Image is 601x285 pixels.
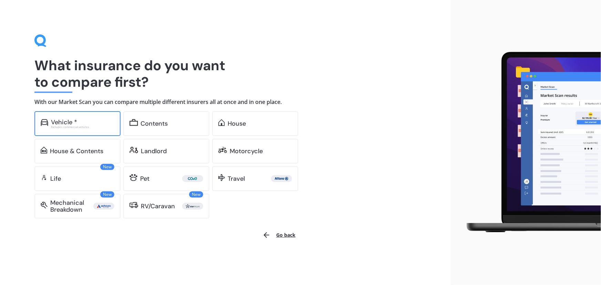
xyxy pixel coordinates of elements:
img: Allianz.webp [272,175,291,182]
div: House [228,120,246,127]
img: Cove.webp [184,175,202,182]
img: home.91c183c226a05b4dc763.svg [218,119,225,126]
img: rv.0245371a01b30db230af.svg [129,202,138,209]
a: Pet [123,166,209,191]
div: Landlord [141,148,167,155]
img: laptop.webp [457,48,601,237]
div: Motorcycle [230,148,263,155]
span: New [189,191,203,198]
button: Go back [258,227,300,243]
h1: What insurance do you want to compare first? [34,57,416,90]
img: content.01f40a52572271636b6f.svg [129,119,138,126]
img: mbi.6615ef239df2212c2848.svg [41,202,48,209]
div: House & Contents [50,148,103,155]
h4: With our Market Scan you can compare multiple different insurers all at once and in one place. [34,98,416,106]
img: travel.bdda8d6aa9c3f12c5fe2.svg [218,174,225,181]
img: pet.71f96884985775575a0d.svg [129,174,137,181]
div: Contents [141,120,168,127]
div: Mechanical Breakdown [50,199,93,213]
div: Pet [140,175,149,182]
div: RV/Caravan [141,203,175,210]
img: life.f720d6a2d7cdcd3ad642.svg [41,174,48,181]
div: Travel [228,175,245,182]
img: motorbike.c49f395e5a6966510904.svg [218,147,227,154]
img: home-and-contents.b802091223b8502ef2dd.svg [41,147,47,154]
div: Life [50,175,61,182]
div: Vehicle * [51,119,77,126]
img: Autosure.webp [95,203,113,210]
img: Star.webp [184,203,202,210]
img: car.f15378c7a67c060ca3f3.svg [41,119,48,126]
span: New [100,164,114,170]
img: landlord.470ea2398dcb263567d0.svg [129,147,138,154]
div: Excludes commercial vehicles [51,126,114,128]
span: New [100,191,114,198]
